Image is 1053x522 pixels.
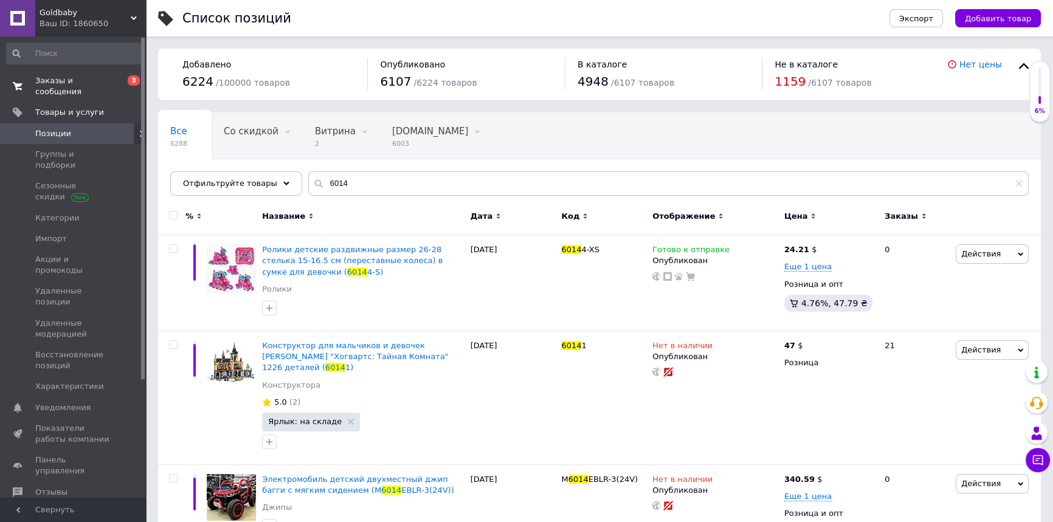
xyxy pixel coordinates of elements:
span: 4-XS [581,245,599,254]
a: Конструктор для мальчиков и девочек [PERSON_NAME] "Хогвартс: Тайная Комната" 1226 деталей (60141) [262,341,449,372]
span: Добавить товар [965,14,1031,23]
span: Удаленные модерацией [35,318,112,340]
div: [DATE] [468,331,559,465]
button: Чат с покупателем [1026,448,1050,472]
div: Розница и опт [784,508,874,519]
a: Конструктора [262,380,320,391]
div: Розница [784,357,874,368]
a: Ролики детские раздвижные размер 26-28 стелька 15-16.5 см (переставные колеса) в сумке для девочк... [262,245,443,276]
span: Еще 1 цена [784,262,832,272]
span: Импорт [35,233,67,244]
span: M [561,475,568,484]
div: 21 [877,331,953,465]
span: / 6107 товаров [808,78,871,88]
div: Ваш ID: 1860650 [40,18,146,29]
div: $ [784,340,803,351]
a: Электромобиль детский двухместный джип багги с мягким сидением (M6014EBLR-3(24V)) [262,475,454,495]
button: Добавить товар [955,9,1041,27]
span: Уведомления [35,402,91,413]
img: Конструктор для мальчиков и девочек Гарри Поттер "Хогвартс: Тайная Комната" 1226 деталей (60141) [207,340,256,383]
span: 6014 [381,486,401,495]
span: 6288 [170,139,187,148]
span: EBLR-3(24V) [589,475,638,484]
span: 6014 [561,341,581,350]
div: Список позиций [182,12,291,25]
span: Goldbaby [40,7,131,18]
span: (2) [289,397,300,407]
div: [DATE] [468,235,559,331]
span: Категории [35,213,80,224]
img: Электромобиль детский двухместный джип багги с мягким сидением (M 6014EBLR-3(24V)) [207,474,256,521]
a: Нет цены [959,60,1002,69]
span: 2 [315,139,356,148]
span: Все [170,126,187,137]
span: 1159 [775,74,806,89]
div: Опубликован [652,351,778,362]
span: 6003 [392,139,468,148]
span: 4.76%, 47.79 ₴ [801,298,868,308]
span: В каталоге [578,60,627,69]
span: Характеристики [35,381,104,392]
span: Экспорт [899,14,933,23]
div: Розница и опт [784,279,874,290]
span: 6107 [380,74,411,89]
span: Отфильтруйте товары [183,179,277,188]
span: Акции и промокоды [35,254,112,276]
span: 3 [128,75,140,86]
input: Поиск [6,43,143,64]
span: Цена [784,211,808,222]
span: 6014 [325,363,345,372]
span: Ролики детские раздвижные размер 26-28 стелька 15-16.5 см (переставные колеса) в сумке для девочки ( [262,245,443,276]
span: 1) [345,363,353,372]
span: % [185,211,193,222]
span: Со скидкой [224,126,278,137]
span: Еще 1 цена [784,492,832,501]
span: [DOMAIN_NAME] [392,126,468,137]
span: 6014 [561,245,581,254]
div: Опубликован [652,255,778,266]
div: $ [784,244,817,255]
span: / 6107 товаров [611,78,674,88]
span: Удаленные позиции [35,286,112,307]
span: 6014 [347,267,367,276]
span: Добавлено [182,60,231,69]
span: Код [561,211,579,222]
span: EBLR-3(24V)) [401,486,454,495]
span: Нет в наличии [652,341,713,354]
span: 4-S) [367,267,383,276]
span: Название [262,211,305,222]
span: 1 [581,341,586,350]
div: Опубликован [652,485,778,496]
span: Не в каталоге [775,60,838,69]
span: Отображение [652,211,715,222]
span: Заказы и сообщения [35,75,112,97]
span: Витрина [315,126,356,137]
span: 6224 [182,74,213,89]
span: Дата [471,211,493,222]
span: Панель управления [35,455,112,476]
span: Группы и подборки [35,149,112,171]
span: Действия [961,345,1001,354]
span: Конструктор для мальчиков и девочек [PERSON_NAME] "Хогвартс: Тайная Комната" 1226 деталей ( [262,341,449,372]
span: Заказы [885,211,918,222]
input: Поиск по названию позиции, артикулу и поисковым запросам [308,171,1029,196]
span: 5.0 [274,397,287,407]
span: Ярлык: на складе [268,417,342,425]
span: Нет в наличии [652,475,713,487]
span: / 6224 товаров [414,78,477,88]
div: 0 [877,235,953,331]
span: Действия [961,479,1001,488]
span: Восстановление позиций [35,349,112,371]
span: Товары и услуги [35,107,104,118]
span: Электромобиль детский двухместный джип багги с мягким сидением (M [262,475,448,495]
span: Отзывы [35,487,67,498]
img: Ролики детские раздвижные размер 26-28 стелька 15-16.5 см (переставные колеса) в сумке для девочк... [207,244,256,294]
a: Ролики [262,284,292,295]
span: Опубликовано [380,60,445,69]
span: Позиции [35,128,71,139]
span: Скрытые [170,172,213,183]
div: $ [784,474,823,485]
button: Экспорт [889,9,943,27]
span: Действия [961,249,1001,258]
span: 6014 [568,475,589,484]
